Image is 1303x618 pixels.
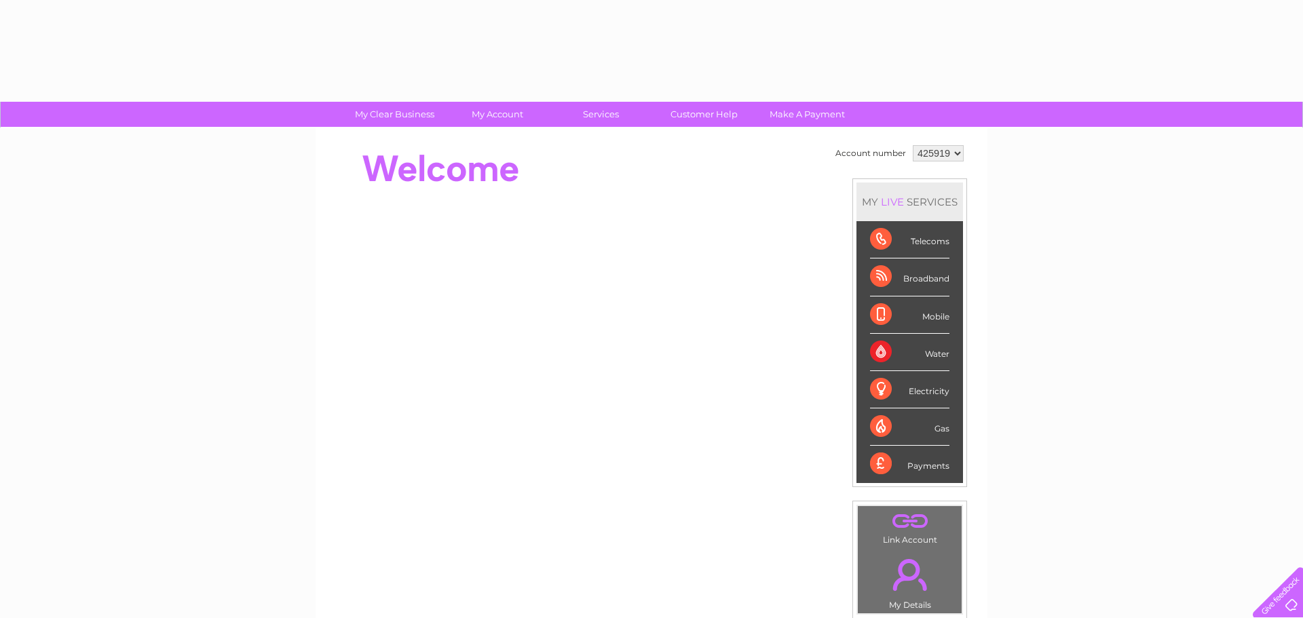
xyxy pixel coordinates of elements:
[861,509,958,533] a: .
[861,551,958,598] a: .
[870,334,949,371] div: Water
[856,182,963,221] div: MY SERVICES
[870,296,949,334] div: Mobile
[870,408,949,446] div: Gas
[545,102,657,127] a: Services
[751,102,863,127] a: Make A Payment
[870,221,949,258] div: Telecoms
[870,446,949,482] div: Payments
[870,371,949,408] div: Electricity
[442,102,554,127] a: My Account
[339,102,451,127] a: My Clear Business
[857,505,962,548] td: Link Account
[878,195,907,208] div: LIVE
[857,547,962,614] td: My Details
[870,258,949,296] div: Broadband
[832,142,909,165] td: Account number
[648,102,760,127] a: Customer Help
